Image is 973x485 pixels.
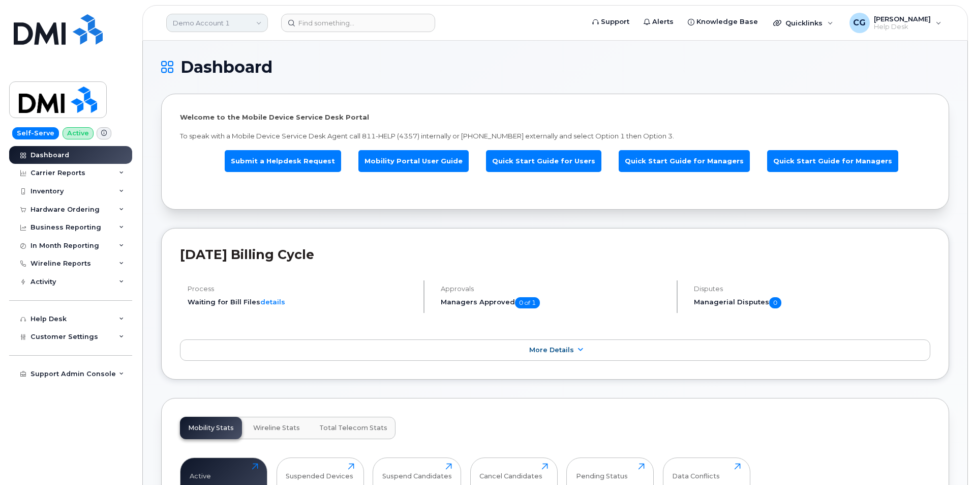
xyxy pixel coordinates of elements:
[486,150,601,172] a: Quick Start Guide for Users
[180,60,272,75] span: Dashboard
[694,285,930,293] h4: Disputes
[225,150,341,172] a: Submit a Helpdesk Request
[694,297,930,308] h5: Managerial Disputes
[180,112,930,122] p: Welcome to the Mobile Device Service Desk Portal
[180,247,930,262] h2: [DATE] Billing Cycle
[382,463,452,480] div: Suspend Candidates
[358,150,469,172] a: Mobility Portal User Guide
[529,346,574,354] span: More Details
[190,463,211,480] div: Active
[576,463,628,480] div: Pending Status
[253,424,300,432] span: Wireline Stats
[260,298,285,306] a: details
[319,424,387,432] span: Total Telecom Stats
[672,463,720,480] div: Data Conflicts
[286,463,353,480] div: Suspended Devices
[188,285,415,293] h4: Process
[769,297,781,308] span: 0
[441,297,668,308] h5: Managers Approved
[619,150,750,172] a: Quick Start Guide for Managers
[180,131,930,141] p: To speak with a Mobile Device Service Desk Agent call 811-HELP (4357) internally or [PHONE_NUMBER...
[479,463,542,480] div: Cancel Candidates
[515,297,540,308] span: 0 of 1
[441,285,668,293] h4: Approvals
[188,297,415,307] li: Waiting for Bill Files
[767,150,898,172] a: Quick Start Guide for Managers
